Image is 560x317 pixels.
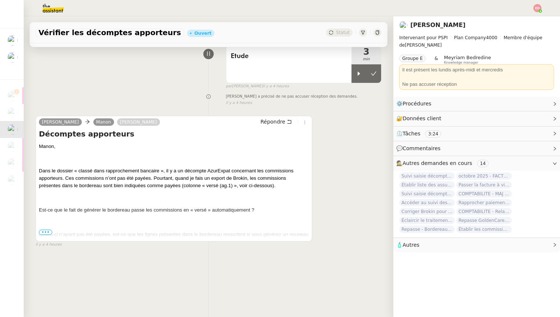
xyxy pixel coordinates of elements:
[7,141,18,152] img: users%2FSclkIUIAuBOhhDrbgjtrSikBoD03%2Favatar%2F48cbc63d-a03d-4817-b5bf-7f7aeed5f2a9
[403,242,419,248] span: Autres
[399,172,455,180] span: Suivi saisie décomptes non-confiés Ecohub - octobre 2025
[410,21,466,28] a: [PERSON_NAME]
[434,55,438,64] span: &
[7,124,18,135] img: users%2F0zQGGmvZECeMseaPawnreYAQQyS2%2Favatar%2Feddadf8a-b06f-4db9-91c4-adeed775bb0f
[226,94,358,100] span: [PERSON_NAME] a précisé de ne pas accuser réception des demandes.
[456,199,512,206] span: Rapprocher paiements sur relevés bancaires
[231,51,347,62] span: Etude
[396,145,444,151] span: 💬
[486,35,497,40] span: 4000
[456,208,512,215] span: COMPTABILITE - Relances factures impayées - octobre 2025
[456,190,512,198] span: COMPTABILITE - MAJ solde restant- septembre 2025
[39,207,254,213] span: Est-ce que le fait de générer le bordereau passe les commissions en « versé » automatiquement ?
[393,97,560,111] div: ⚙️Procédures
[399,181,455,189] span: Établir liste des assureurs pour primes brutes
[399,199,455,206] span: Accéder au suivi des sinistres OPAL
[7,35,18,45] img: users%2F0zQGGmvZECeMseaPawnreYAQQyS2%2Favatar%2Feddadf8a-b06f-4db9-91c4-adeed775bb0f
[396,242,419,248] span: 🧴
[403,131,420,136] span: Tâches
[7,52,18,63] img: users%2F0zQGGmvZECeMseaPawnreYAQQyS2%2Favatar%2Feddadf8a-b06f-4db9-91c4-adeed775bb0f
[93,119,114,125] a: Manon
[454,35,486,40] span: Plan Company
[393,111,560,126] div: 🔐Données client
[226,100,252,106] span: il y a 4 heures
[402,81,551,88] div: Ne pas accuser réception
[260,118,285,125] span: Répondre
[399,34,554,49] span: [PERSON_NAME]
[399,217,455,224] span: Éclaircir le traitement des bordereaux GoldenCare
[403,101,431,107] span: Procédures
[403,145,440,151] span: Commentaires
[399,226,455,233] span: Repasse - Bordereaux Avril
[39,129,309,139] h4: Décomptes apporteurs
[399,55,426,62] nz-tag: Groupe E
[399,208,455,215] span: Corriger Brokin pour clôture comptable
[7,175,18,185] img: users%2FC0n4RBXzEbUC5atUgsP2qpDRH8u1%2Favatar%2F48114808-7f8b-4f9a-89ba-6a29867a11d8
[399,35,448,40] span: Intervenant pour PSPI
[533,4,541,12] img: svg
[393,156,560,171] div: 🕵️Autres demandes en cours 14
[39,29,181,36] span: Vérifier les décomptes apporteurs
[396,160,491,166] span: 🕵️
[399,190,455,198] span: Suivi saisie décomptes non-confiés Ecohub - [DATE]
[263,83,289,90] span: il y a 4 heures
[393,141,560,156] div: 💬Commentaires
[36,242,62,248] span: il y a 4 heures
[194,31,211,36] div: Ouvert
[351,56,381,63] span: min
[258,118,294,126] button: Répondre
[39,119,82,125] a: [PERSON_NAME]
[39,230,52,235] span: •••
[226,83,232,90] span: par
[403,160,472,166] span: Autres demandes en cours
[7,158,18,168] img: users%2FC0n4RBXzEbUC5atUgsP2qpDRH8u1%2Favatar%2F48114808-7f8b-4f9a-89ba-6a29867a11d8
[396,131,447,136] span: ⏲️
[7,91,18,101] img: users%2Fa6PbEmLwvGXylUqKytRPpDpAx153%2Favatar%2Ffanny.png
[444,55,491,64] app-user-label: Knowledge manager
[351,47,381,56] span: 3
[39,232,309,245] span: Celles-ci n’ayant pas été payées, est-ce que les lignes présentes dans le bordereau ressortent si...
[393,238,560,252] div: 🧴Autres
[402,66,551,74] div: Il est présent les lundis après-midi et mercredis
[7,107,18,118] img: users%2F0zQGGmvZECeMseaPawnreYAQQyS2%2Favatar%2Feddadf8a-b06f-4db9-91c4-adeed775bb0f
[477,160,489,167] nz-tag: 14
[456,181,512,189] span: Passer la facture à viser
[336,30,350,35] span: Statut
[226,83,289,90] small: [PERSON_NAME]
[396,100,435,108] span: ⚙️
[456,172,512,180] span: octobre 2025 - FACTURATION - Paiement commissions apporteurs
[393,127,560,141] div: ⏲️Tâches 3:24
[425,130,441,138] nz-tag: 3:24
[39,168,294,188] span: Dans le dossier « classé dans rapprochement bancaire », il y a un décompte AzurExpat concernant l...
[39,144,55,149] span: Manon,
[456,226,512,233] span: Établir les commissions apporteurs
[444,55,491,60] span: Meyriam Bedredine
[399,21,407,29] img: users%2F0zQGGmvZECeMseaPawnreYAQQyS2%2Favatar%2Feddadf8a-b06f-4db9-91c4-adeed775bb0f
[456,217,512,224] span: Repasse GoldenCare - Bordereaux dolards
[396,114,444,123] span: 🔐
[117,119,160,125] a: [PERSON_NAME]
[444,61,479,65] span: Knowledge manager
[403,115,441,121] span: Données client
